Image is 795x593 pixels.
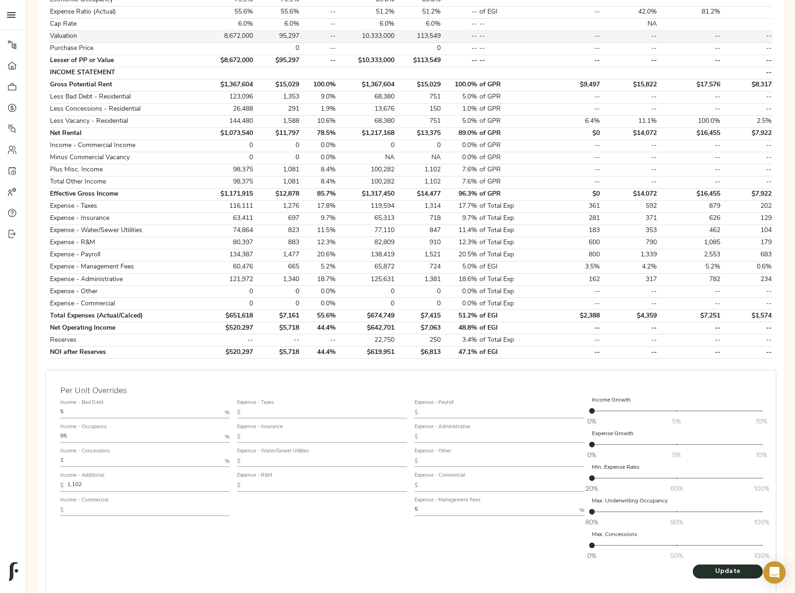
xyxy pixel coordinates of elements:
[203,127,254,140] td: $1,073,540
[658,152,721,164] td: --
[337,176,395,188] td: 100,282
[395,103,442,115] td: 150
[337,115,395,127] td: 68,380
[540,261,601,273] td: 3.5%
[658,6,721,18] td: 81.2%
[415,424,471,430] label: Expense - Administrative
[301,42,337,55] td: --
[693,565,763,579] button: Update
[478,115,540,127] td: of GPR
[203,103,254,115] td: 26,488
[442,188,478,200] td: 96.3%
[395,164,442,176] td: 1,102
[658,30,721,42] td: --
[756,417,767,426] span: 10%
[301,6,337,18] td: --
[395,249,442,261] td: 1,521
[721,140,773,152] td: --
[395,140,442,152] td: 0
[301,164,337,176] td: 8.4%
[478,152,540,164] td: of GPR
[301,91,337,103] td: 9.0%
[442,225,478,237] td: 11.4%
[442,261,478,273] td: 5.0%
[254,30,301,42] td: 95,297
[254,18,301,30] td: 6.0%
[601,42,658,55] td: --
[254,164,301,176] td: 1,081
[203,140,254,152] td: 0
[442,91,478,103] td: 5.0%
[337,188,395,200] td: $1,317,450
[301,140,337,152] td: 0.0%
[203,6,254,18] td: 55.6%
[49,152,203,164] td: Minus Commercial Vacancy
[301,79,337,91] td: 100.0%
[301,18,337,30] td: --
[337,18,395,30] td: 6.0%
[658,176,721,188] td: --
[49,42,203,55] td: Purchase Price
[49,261,203,273] td: Expense - Management Fees
[601,212,658,225] td: 371
[478,225,540,237] td: of Total Exp
[601,79,658,91] td: $15,822
[301,225,337,237] td: 11.5%
[337,79,395,91] td: $1,367,604
[478,127,540,140] td: of GPR
[721,164,773,176] td: --
[540,176,601,188] td: --
[540,42,601,55] td: --
[301,212,337,225] td: 9.7%
[442,30,478,42] td: --
[337,249,395,261] td: 138,419
[49,176,203,188] td: Total Other Income
[254,237,301,249] td: 883
[478,55,540,67] td: --
[658,249,721,261] td: 2,553
[415,400,453,405] label: Expense - Payroll
[670,551,683,560] span: 50%
[254,225,301,237] td: 823
[49,6,203,18] td: Expense Ratio (Actual)
[237,473,272,479] label: Expense - R&M
[442,200,478,212] td: 17.7%
[60,498,108,503] label: Income - Commercial
[415,498,480,503] label: Expense - Management Fees
[478,200,540,212] td: of Total Exp
[601,30,658,42] td: --
[601,249,658,261] td: 1,339
[721,42,773,55] td: --
[721,188,773,200] td: $7,922
[395,188,442,200] td: $14,477
[203,261,254,273] td: 60,476
[540,225,601,237] td: 183
[442,164,478,176] td: 7.6%
[721,103,773,115] td: --
[301,115,337,127] td: 10.6%
[60,424,106,430] label: Income - Occupancy
[585,517,598,527] span: 80%
[49,212,203,225] td: Expense - Insurance
[203,237,254,249] td: 80,397
[601,55,658,67] td: --
[540,152,601,164] td: --
[442,140,478,152] td: 0.0%
[601,18,658,30] td: NA
[254,115,301,127] td: 1,588
[478,188,540,200] td: of GPR
[301,200,337,212] td: 17.8%
[301,274,337,286] td: 18.7%
[587,417,596,426] span: 0%
[301,30,337,42] td: --
[672,450,681,459] span: 5%
[337,164,395,176] td: 100,282
[702,566,753,578] span: Update
[60,449,110,454] label: Income - Concessions
[601,140,658,152] td: --
[658,140,721,152] td: --
[721,67,773,79] td: --
[658,188,721,200] td: $16,455
[254,55,301,67] td: $95,297
[601,103,658,115] td: --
